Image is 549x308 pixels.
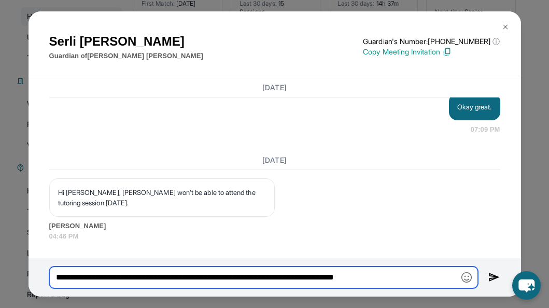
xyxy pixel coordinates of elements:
img: Emoji [461,272,472,283]
h3: [DATE] [49,82,500,93]
h1: Serli [PERSON_NAME] [49,32,203,51]
span: ⓘ [492,36,500,47]
img: Copy Icon [442,47,452,57]
span: 04:46 PM [49,231,500,242]
p: Hi [PERSON_NAME], [PERSON_NAME] won’t be able to attend the tutoring session [DATE]. [58,187,266,208]
p: Copy Meeting Invitation [363,47,500,57]
p: Guardian's Number: [PHONE_NUMBER] [363,36,500,47]
img: Send icon [488,271,500,284]
p: Okay great. [457,102,492,112]
p: Guardian of [PERSON_NAME] [PERSON_NAME] [49,51,203,61]
span: 07:09 PM [471,124,500,135]
img: Close Icon [501,23,510,31]
span: [PERSON_NAME] [49,221,500,231]
h3: [DATE] [49,155,500,165]
button: chat-button [512,271,541,300]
